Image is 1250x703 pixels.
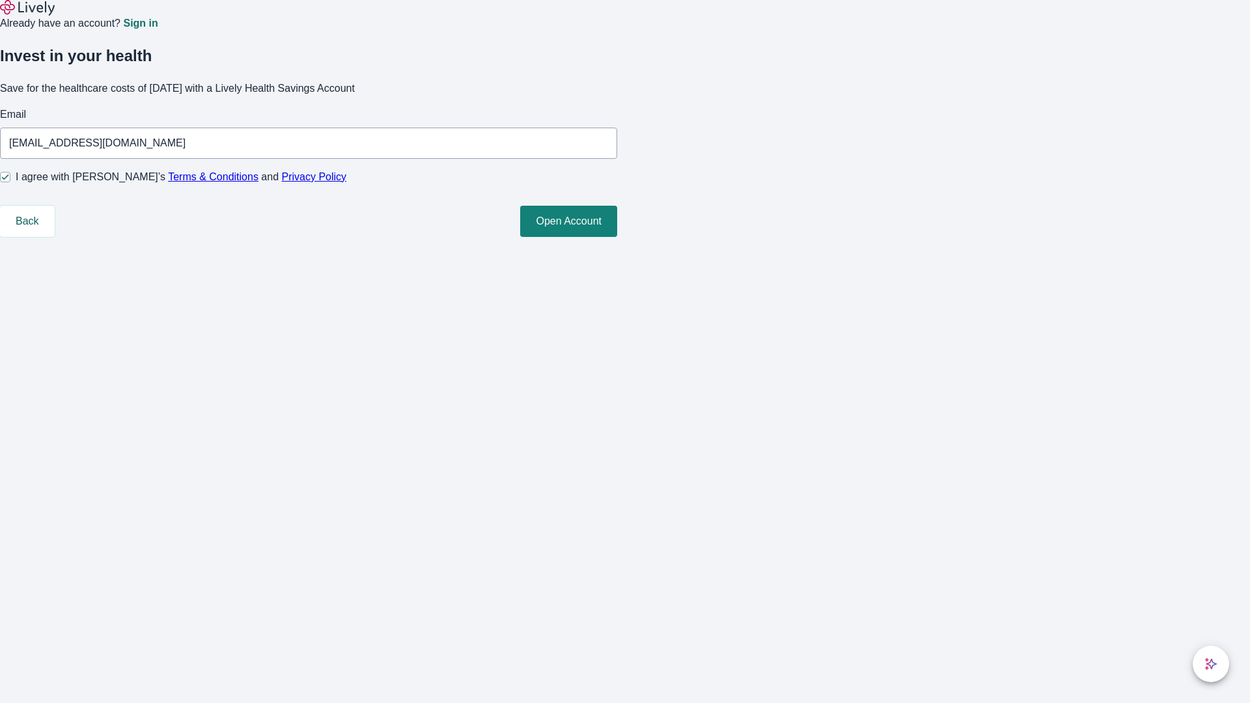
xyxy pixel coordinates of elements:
a: Terms & Conditions [168,171,258,182]
svg: Lively AI Assistant [1204,657,1217,670]
a: Privacy Policy [282,171,347,182]
button: Open Account [520,206,617,237]
a: Sign in [123,18,158,29]
button: chat [1193,646,1229,682]
span: I agree with [PERSON_NAME]’s and [16,169,346,185]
